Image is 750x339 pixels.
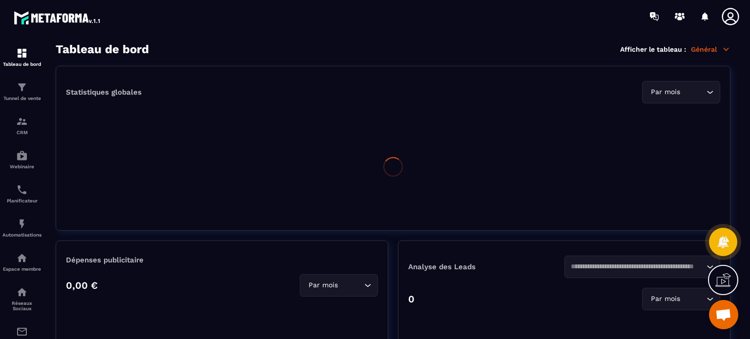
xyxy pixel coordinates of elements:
[2,266,42,272] p: Espace membre
[16,184,28,196] img: scheduler
[66,279,98,291] p: 0,00 €
[66,256,378,264] p: Dépenses publicitaire
[571,261,705,272] input: Search for option
[16,252,28,264] img: automations
[66,88,142,97] p: Statistiques globales
[2,164,42,169] p: Webinaire
[408,262,564,271] p: Analyse des Leads
[2,300,42,311] p: Réseaux Sociaux
[16,116,28,127] img: formation
[2,61,42,67] p: Tableau de bord
[2,279,42,319] a: social-networksocial-networkRéseaux Sociaux
[16,150,28,161] img: automations
[16,47,28,59] img: formation
[16,81,28,93] img: formation
[16,286,28,298] img: social-network
[56,42,149,56] h3: Tableau de bord
[16,326,28,338] img: email
[16,218,28,230] img: automations
[2,40,42,74] a: formationformationTableau de bord
[14,9,102,26] img: logo
[2,142,42,177] a: automationsautomationsWebinaire
[2,232,42,238] p: Automatisations
[691,45,730,54] p: Général
[340,280,362,291] input: Search for option
[2,177,42,211] a: schedulerschedulerPlanificateur
[2,198,42,203] p: Planificateur
[2,108,42,142] a: formationformationCRM
[2,245,42,279] a: automationsautomationsEspace membre
[642,81,720,103] div: Search for option
[709,300,738,329] a: Ouvrir le chat
[306,280,340,291] span: Par mois
[620,45,686,53] p: Afficher le tableau :
[2,96,42,101] p: Tunnel de vente
[408,293,415,305] p: 0
[2,74,42,108] a: formationformationTunnel de vente
[648,87,682,98] span: Par mois
[2,211,42,245] a: automationsautomationsAutomatisations
[648,294,682,304] span: Par mois
[682,87,704,98] input: Search for option
[682,294,704,304] input: Search for option
[2,130,42,135] p: CRM
[564,256,721,278] div: Search for option
[300,274,378,297] div: Search for option
[642,288,720,310] div: Search for option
